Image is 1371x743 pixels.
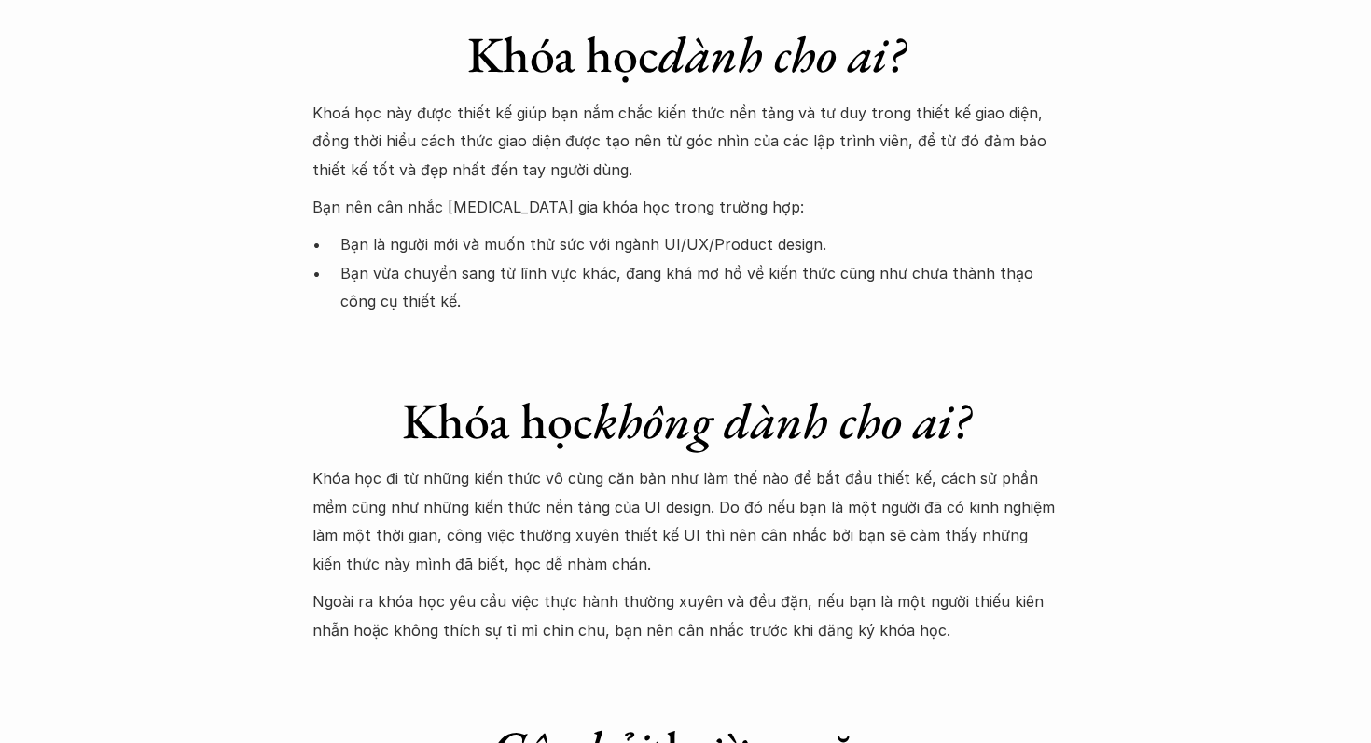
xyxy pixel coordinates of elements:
[312,587,1059,644] p: Ngoài ra khóa học yêu cầu việc thực hành thường xuyên và đều đặn, nếu bạn là một người thiếu kiên...
[312,464,1059,578] p: Khóa học đi từ những kiến thức vô cùng căn bản như làm thế nào để bắt đầu thiết kế, cách sử phần ...
[340,230,1059,258] p: Bạn là người mới và muốn thử sức với ngành UI/UX/Product design.
[593,388,970,453] em: không dành cho ai?
[312,193,1059,221] p: Bạn nên cân nhắc [MEDICAL_DATA] gia khóa học trong trường hợp:
[658,21,905,87] em: dành cho ai?
[312,24,1059,85] h1: Khóa học
[340,259,1059,316] p: Bạn vừa chuyển sang từ lĩnh vực khác, đang khá mơ hồ về kiến thức cũng như chưa thành thạo công c...
[312,391,1059,451] h1: Khóa học
[312,99,1059,184] p: Khoá học này được thiết kế giúp bạn nắm chắc kiến thức nền tảng và tư duy trong thiết kế giao diệ...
